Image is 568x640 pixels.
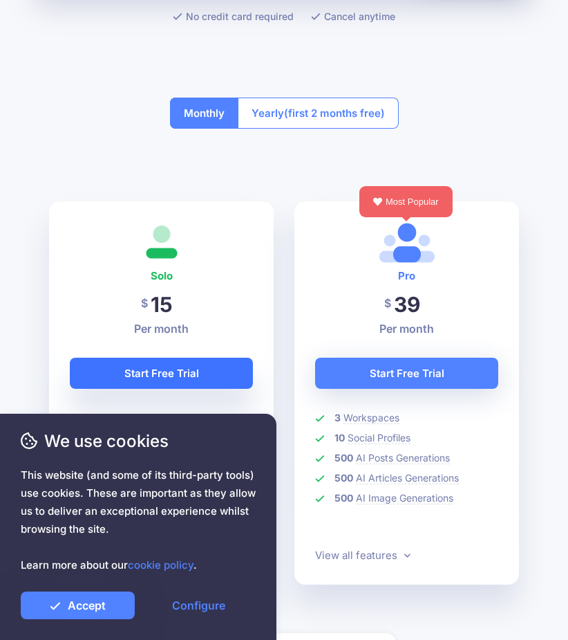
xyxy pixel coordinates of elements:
div: Most Popular [359,186,453,217]
a: cookie policy [128,558,193,572]
b: 1 [89,412,93,423]
span: AI Image Generations [356,492,453,504]
button: Yearly(first 2 months free) [238,98,399,129]
a: Start Free Trial [70,358,253,389]
b: 3 [334,412,341,423]
p: Per month [315,320,498,337]
h4: Solo [70,266,253,286]
span: AI Posts Generations [356,452,450,464]
b: 500 [334,472,353,484]
span: AI Articles Generations [356,472,459,484]
span: Workspaces [343,412,399,424]
span: (first 2 months free) [284,102,385,124]
a: Configure [142,592,256,619]
a: Start Free Trial [315,358,498,389]
b: 500 [334,492,353,504]
span: Workspace [96,412,147,424]
span: $ [141,288,148,319]
li: Cancel anytime [311,8,395,25]
b: 500 [334,452,353,464]
a: View all features [315,549,410,562]
b: 10 [334,432,345,444]
span: 15 [151,292,173,317]
span: 39 [394,292,420,317]
li: No credit card required [173,8,294,25]
span: This website (and some of its third-party tools) use cookies. These are important as they allow u... [21,466,256,574]
a: Accept [21,592,135,619]
span: $ [384,288,391,319]
p: Per month [70,320,253,337]
span: Social Profiles [348,432,410,444]
button: Monthly [170,98,238,129]
span: We use cookies [21,429,256,453]
h4: Pro [315,266,498,286]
